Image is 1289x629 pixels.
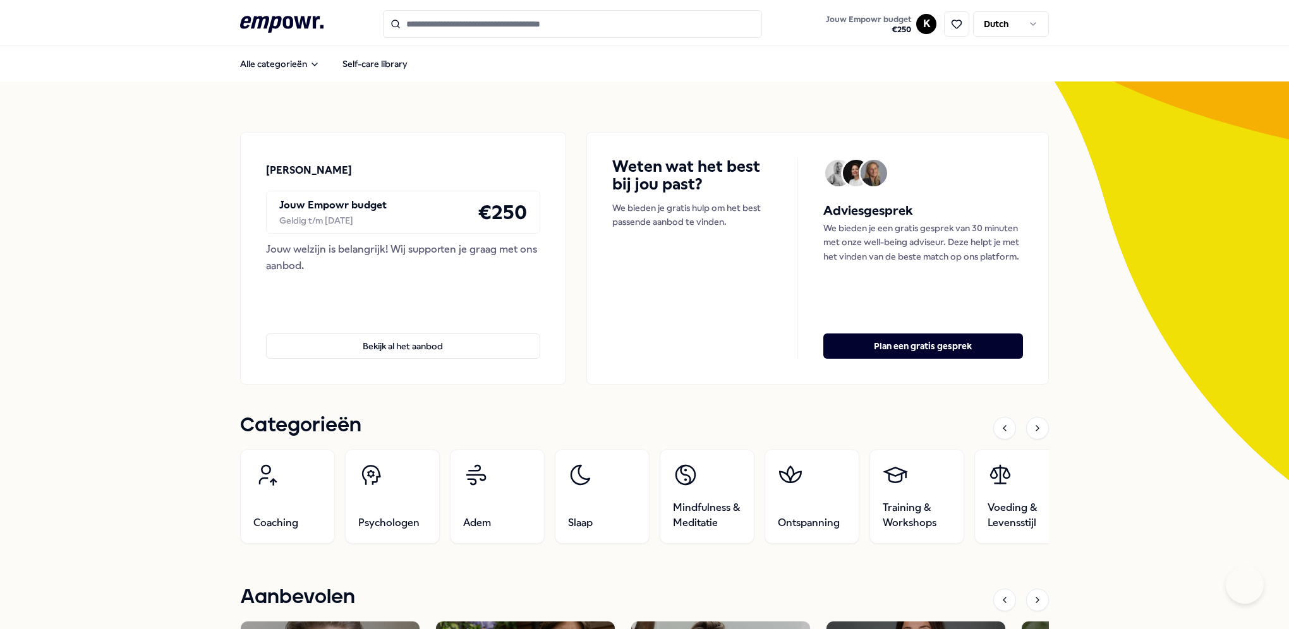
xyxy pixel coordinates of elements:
[843,160,869,186] img: Avatar
[266,333,540,359] button: Bekijk al het aanbod
[612,201,772,229] p: We bieden je gratis hulp om het best passende aanbod te vinden.
[869,449,964,544] a: Training & Workshops
[823,333,1023,359] button: Plan een gratis gesprek
[279,213,387,227] div: Geldig t/m [DATE]
[568,515,593,530] span: Slaap
[826,15,911,25] span: Jouw Empowr budget
[778,515,840,530] span: Ontspanning
[555,449,650,544] a: Slaap
[660,449,754,544] a: Mindfulness & Meditatie
[230,51,330,76] button: Alle categorieën
[345,449,440,544] a: Psychologen
[612,158,772,193] h4: Weten wat het best bij jou past?
[266,241,540,273] div: Jouw welzijn is belangrijk! Wij supporten je graag met ons aanbod.
[765,449,859,544] a: Ontspanning
[1226,566,1264,604] iframe: Help Scout Beacon - Open
[240,410,361,441] h1: Categorieën
[383,10,762,38] input: Search for products, categories or subcategories
[266,162,352,179] p: [PERSON_NAME]
[988,500,1056,530] span: Voeding & Levensstijl
[861,160,887,186] img: Avatar
[358,515,420,530] span: Psychologen
[883,500,951,530] span: Training & Workshops
[463,515,491,530] span: Adem
[823,12,914,37] button: Jouw Empowr budget€250
[230,51,418,76] nav: Main
[974,449,1069,544] a: Voeding & Levensstijl
[253,515,298,530] span: Coaching
[266,313,540,359] a: Bekijk al het aanbod
[826,25,911,35] span: € 250
[450,449,545,544] a: Adem
[673,500,741,530] span: Mindfulness & Meditatie
[823,221,1023,263] p: We bieden je een gratis gesprek van 30 minuten met onze well-being adviseur. Deze helpt je met he...
[916,14,936,34] button: K
[825,160,852,186] img: Avatar
[478,196,527,228] h4: € 250
[279,197,387,213] p: Jouw Empowr budget
[821,11,916,37] a: Jouw Empowr budget€250
[240,582,355,613] h1: Aanbevolen
[823,201,1023,221] h5: Adviesgesprek
[240,449,335,544] a: Coaching
[332,51,418,76] a: Self-care library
